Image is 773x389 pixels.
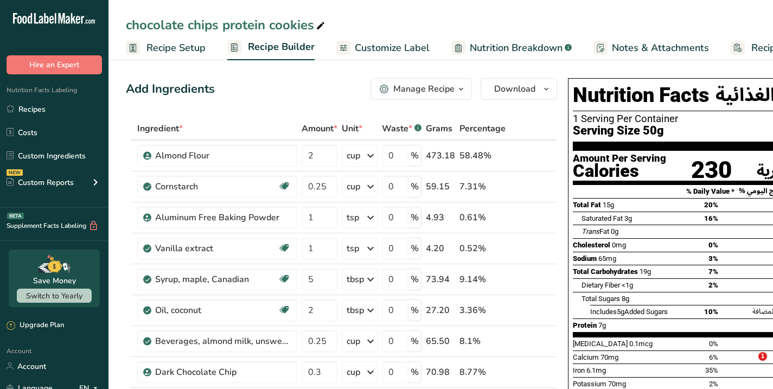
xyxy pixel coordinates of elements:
[573,124,664,138] span: Serving Size 50g
[347,242,359,255] div: tsp
[426,211,455,224] div: 4.93
[708,254,718,263] span: 3%
[704,214,718,222] span: 16%
[600,353,618,361] span: 70mg
[7,169,23,176] div: NEW
[708,281,718,289] span: 2%
[709,340,718,348] span: 0%
[573,254,597,263] span: Sodium
[622,295,629,303] span: 8g
[573,154,666,178] div: Amount Per Serving
[393,82,455,95] div: Manage Recipe
[17,289,92,303] button: Switch to Yearly
[691,162,732,179] div: 230
[612,241,626,249] span: 0mg
[459,304,506,317] div: 3.36%
[7,320,64,331] div: Upgrade Plan
[612,41,709,55] span: Notes & Attachments
[426,366,455,379] div: 70.98
[155,149,291,162] div: Almond Flour
[227,35,315,61] a: Recipe Builder
[598,254,616,263] span: 65mg
[7,177,74,188] div: Custom Reports
[603,201,614,209] span: 15g
[336,36,430,60] a: Customize Label
[708,241,718,249] span: 0%
[426,122,452,135] span: Grams
[155,211,291,224] div: Aluminum Free Baking Powder
[426,335,455,348] div: 65.50
[704,308,718,316] span: 10%
[347,180,360,193] div: cup
[573,241,610,249] span: Cholesterol
[382,122,421,135] div: Waste
[426,149,455,162] div: 473.18
[426,304,455,317] div: 27.20
[704,201,718,209] span: 20%
[640,267,651,276] span: 19g
[426,180,455,193] div: 59.15
[459,211,506,224] div: 0.61%
[611,227,618,235] span: 0g
[573,353,599,361] span: Calcium
[155,273,278,286] div: Syrup, maple, Canadian
[608,380,626,388] span: 70mg
[573,201,601,209] span: Total Fat
[573,164,666,178] div: Calories
[155,180,278,193] div: Cornstarch
[573,321,597,329] span: Protein
[347,211,359,224] div: tsp
[347,335,360,348] div: cup
[459,335,506,348] div: 8.1%
[347,366,360,379] div: cup
[582,227,599,235] i: Trans
[302,122,337,135] span: Amount
[137,122,183,135] span: Ingredient
[248,40,315,54] span: Recipe Builder
[470,41,563,55] span: Nutrition Breakdown
[624,214,632,222] span: 3g
[459,273,506,286] div: 9.14%
[622,281,633,289] span: <1g
[347,273,364,286] div: tbsp
[370,78,472,100] button: Manage Recipe
[459,149,506,162] div: 58.48%
[590,308,668,316] span: Includes Added Sugars
[347,149,360,162] div: cup
[705,366,718,374] span: 35%
[155,304,278,317] div: Oil, coconut
[26,291,82,301] span: Switch to Yearly
[573,340,628,348] span: [MEDICAL_DATA]
[629,340,653,348] span: 0.1mcg
[459,122,506,135] span: Percentage
[33,275,76,286] div: Save Money
[426,273,455,286] div: 73.94
[586,366,606,374] span: 6.1mg
[736,352,762,378] iframe: Intercom live chat
[126,15,327,35] div: chocolate chips protein cookies
[573,380,606,388] span: Potassium
[708,267,718,276] span: 7%
[709,353,718,361] span: 6%
[459,180,506,193] div: 7.31%
[582,281,620,289] span: Dietary Fiber
[7,213,24,219] div: BETA
[758,352,767,361] span: 1
[459,242,506,255] div: 0.52%
[582,214,623,222] span: Saturated Fat
[342,122,362,135] span: Unit
[709,380,718,388] span: 2%
[126,80,215,98] div: Add Ingredients
[355,41,430,55] span: Customize Label
[459,366,506,379] div: 8.77%
[598,321,606,329] span: 7g
[155,366,291,379] div: Dark Chocolate Chip
[582,295,620,303] span: Total Sugars
[155,242,278,255] div: Vanilla extract
[426,242,455,255] div: 4.20
[146,41,206,55] span: Recipe Setup
[582,227,609,235] span: Fat
[573,186,734,197] div: % Daily Value *
[7,55,102,74] button: Hire an Expert
[347,304,364,317] div: tbsp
